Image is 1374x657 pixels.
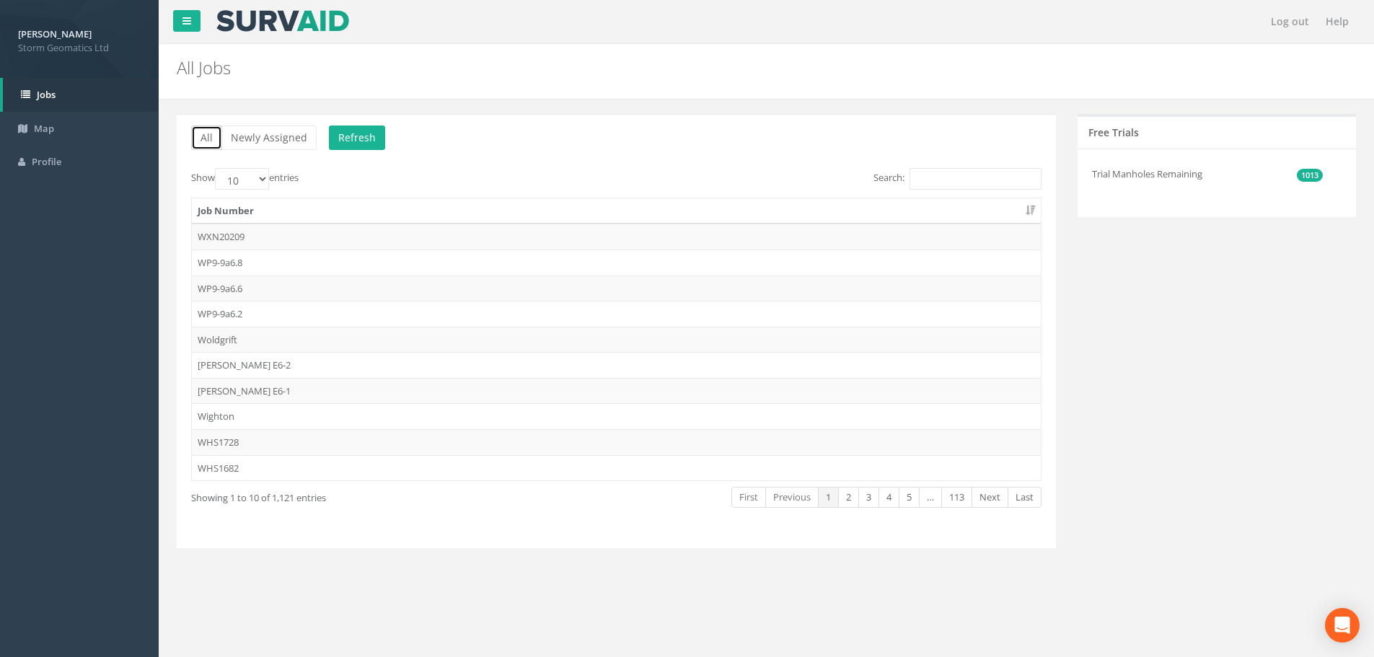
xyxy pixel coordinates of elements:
span: Jobs [37,88,56,101]
a: … [919,487,942,508]
td: WP9-9a6.2 [192,301,1041,327]
a: 1 [818,487,839,508]
button: Newly Assigned [221,125,317,150]
input: Search: [910,168,1041,190]
a: 2 [838,487,859,508]
li: Trial Manholes Remaining [1092,160,1323,188]
a: 4 [878,487,899,508]
td: WP9-9a6.6 [192,275,1041,301]
span: Storm Geomatics Ltd [18,41,141,55]
button: Refresh [329,125,385,150]
a: Previous [765,487,819,508]
td: WP9-9a6.8 [192,250,1041,275]
td: WHS1728 [192,429,1041,455]
a: Next [972,487,1008,508]
div: Open Intercom Messenger [1325,608,1360,643]
a: Jobs [3,78,159,112]
span: 1013 [1297,169,1323,182]
td: Woldgrift [192,327,1041,353]
td: [PERSON_NAME] E6-1 [192,378,1041,404]
div: Showing 1 to 10 of 1,121 entries [191,485,533,505]
a: First [731,487,766,508]
h2: All Jobs [177,58,1156,77]
select: Showentries [215,168,269,190]
a: 5 [899,487,920,508]
td: Wighton [192,403,1041,429]
strong: [PERSON_NAME] [18,27,92,40]
span: Map [34,122,54,135]
td: [PERSON_NAME] E6-2 [192,352,1041,378]
a: [PERSON_NAME] Storm Geomatics Ltd [18,24,141,54]
label: Search: [873,168,1041,190]
a: Last [1008,487,1041,508]
a: 113 [941,487,972,508]
th: Job Number: activate to sort column ascending [192,198,1041,224]
button: All [191,125,222,150]
label: Show entries [191,168,299,190]
span: Profile [32,155,61,168]
h5: Free Trials [1088,127,1139,138]
td: WXN20209 [192,224,1041,250]
td: WHS1682 [192,455,1041,481]
a: 3 [858,487,879,508]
